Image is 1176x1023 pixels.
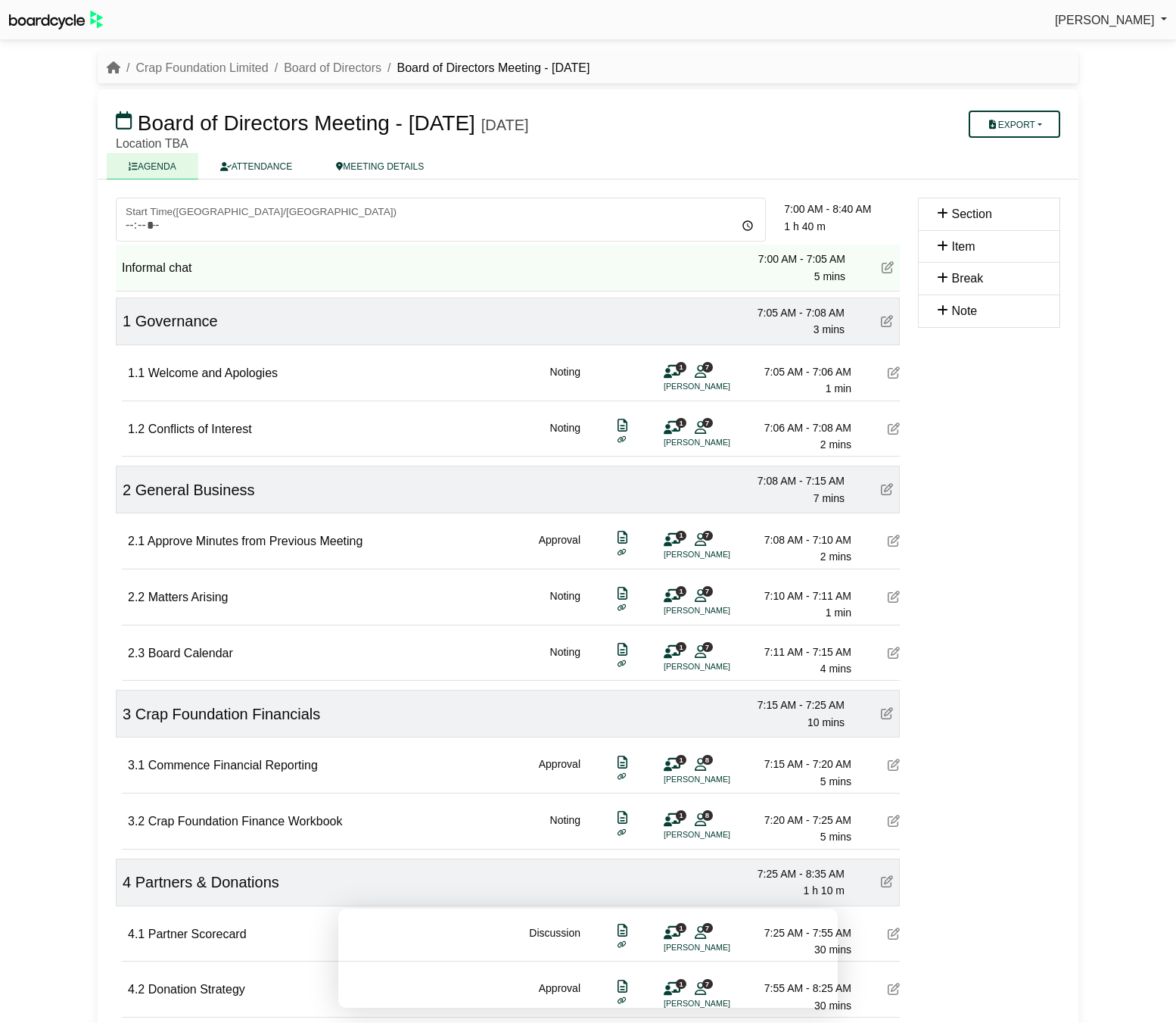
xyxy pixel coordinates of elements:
span: 2 [123,482,131,498]
a: Crap Foundation Limited [135,61,268,74]
span: Note [951,304,977,317]
span: 1 [676,362,686,372]
span: Crap Foundation Financials [135,706,321,722]
span: Break [951,272,983,285]
span: 1 [676,642,686,652]
span: 7 [702,418,713,428]
span: Welcome and Apologies [148,366,278,379]
span: 5 mins [814,270,845,282]
div: 7:05 AM - 7:08 AM [739,304,845,321]
span: Board Calendar [148,647,233,660]
span: 1 [123,313,131,329]
span: Donation Strategy [148,983,245,996]
span: 1 [676,531,686,541]
span: Item [951,240,975,253]
span: Approve Minutes from Previous Meeting [148,535,363,547]
span: 4.2 [128,983,145,996]
span: 8 [702,755,713,765]
li: [PERSON_NAME] [664,828,777,841]
a: MEETING DETAILS [314,153,446,179]
span: 2 mins [820,550,851,563]
a: ATTENDANCE [198,153,314,179]
div: Noting [550,644,580,678]
li: [PERSON_NAME] [664,660,777,673]
li: Board of Directors Meeting - [DATE] [381,58,590,78]
li: [PERSON_NAME] [664,436,777,449]
a: AGENDA [107,153,198,179]
span: 5 mins [820,775,851,788]
span: 8 [702,810,713,820]
span: Location TBA [116,137,188,150]
span: 3.1 [128,759,145,772]
span: Partner Scorecard [148,928,247,940]
nav: breadcrumb [107,58,590,78]
div: Approval [539,532,580,566]
span: Informal chat [122,261,191,274]
div: 7:15 AM - 7:25 AM [739,697,845,713]
span: 1 h 40 m [784,220,825,232]
div: [DATE] [481,116,529,134]
span: 7 [702,362,713,372]
span: 7 [702,642,713,652]
span: 1.1 [128,366,145,379]
span: Governance [135,313,218,329]
div: 7:08 AM - 7:15 AM [739,473,845,489]
span: Matters Arising [148,591,229,604]
li: [PERSON_NAME] [664,773,777,786]
div: 7:05 AM - 7:06 AM [745,363,851,380]
div: 7:15 AM - 7:20 AM [745,756,851,772]
span: 1 min [826,607,851,619]
span: Conflicts of Interest [148,423,252,435]
span: Section [951,207,991,220]
div: 7:00 AM - 7:05 AM [739,251,845,267]
a: [PERSON_NAME] [1055,11,1167,30]
span: 2.1 [128,535,145,547]
span: Partners & Donations [135,874,279,890]
li: [PERSON_NAME] [664,548,777,561]
div: Noting [550,588,580,622]
li: [PERSON_NAME] [664,604,777,617]
div: 7:08 AM - 7:10 AM [745,532,851,548]
span: 1 h 10 m [804,884,845,897]
span: 3 mins [814,323,845,335]
span: 1 min [826,382,851,395]
span: 2.3 [128,647,145,660]
iframe: Survey from Boardcycle [338,909,838,1008]
div: Noting [550,419,580,454]
span: 30 mins [814,1000,851,1012]
span: General Business [135,482,255,498]
span: [PERSON_NAME] [1055,14,1155,27]
span: 1.2 [128,423,145,435]
img: BoardcycleBlackGreen-aaafeed430059cb809a45853b8cf6d952af9d84e6e89e1f1685b34bfd5cb7d64.svg [9,11,103,30]
div: Approval [539,756,580,790]
span: 7 [702,586,713,596]
span: 2 mins [820,438,851,451]
div: Noting [550,363,580,398]
span: 7 mins [814,492,845,504]
span: 1 [676,586,686,596]
span: 7 [702,531,713,541]
div: 7:00 AM - 8:40 AM [784,201,900,217]
span: 3.2 [128,815,145,828]
span: 3 [123,706,131,722]
span: Commence Financial Reporting [148,759,318,772]
span: 5 mins [820,831,851,843]
span: Board of Directors Meeting - [DATE] [138,111,475,135]
span: 1 [676,418,686,428]
iframe: Intercom live chat [1125,972,1161,1008]
span: 4.1 [128,928,145,940]
li: [PERSON_NAME] [664,380,777,393]
div: 7:10 AM - 7:11 AM [745,588,851,604]
div: 7:06 AM - 7:08 AM [745,419,851,436]
span: 4 mins [820,663,851,675]
span: 2.2 [128,591,145,604]
a: Board of Directors [284,61,381,74]
span: Crap Foundation Finance Workbook [148,815,343,828]
button: Export [969,111,1060,138]
span: 1 [676,810,686,820]
span: 4 [123,874,131,890]
div: 7:20 AM - 7:25 AM [745,812,851,828]
span: 10 mins [807,716,845,728]
div: 7:25 AM - 8:35 AM [739,865,845,882]
span: 1 [676,755,686,765]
